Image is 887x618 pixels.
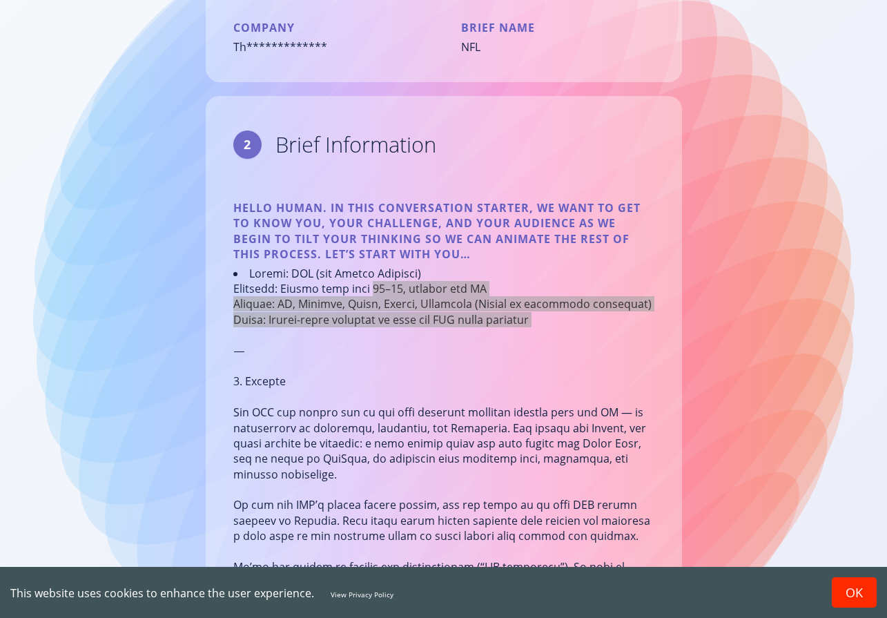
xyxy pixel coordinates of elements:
p: Brief Name [461,20,654,35]
button: Accept cookies [832,577,877,608]
p: Hello Human. In this conversation starter, we want to get to know you, your challenge, and your a... [233,200,654,262]
div: NFL [461,39,654,55]
div: This website uses cookies to enhance the user experience. [10,586,811,601]
p: Company [233,20,427,35]
a: View Privacy Policy [331,590,393,599]
div: 2 [233,131,262,159]
div: Brief Information [275,134,436,155]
